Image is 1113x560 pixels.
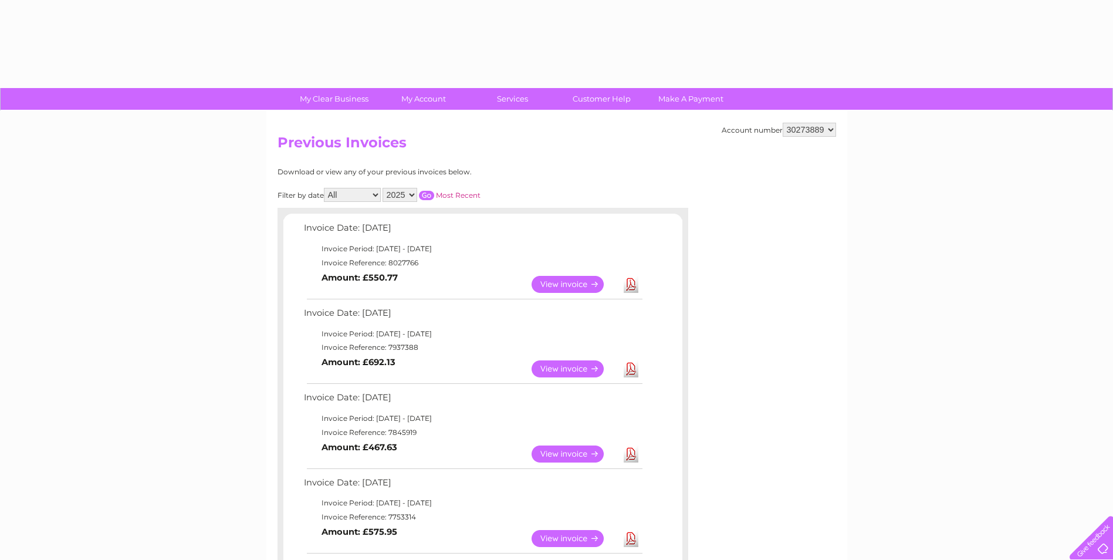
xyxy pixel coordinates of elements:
[464,88,561,110] a: Services
[532,276,618,293] a: View
[322,527,397,537] b: Amount: £575.95
[301,411,644,426] td: Invoice Period: [DATE] - [DATE]
[286,88,383,110] a: My Clear Business
[532,360,618,377] a: View
[553,88,650,110] a: Customer Help
[624,276,638,293] a: Download
[301,475,644,497] td: Invoice Date: [DATE]
[624,530,638,547] a: Download
[532,446,618,463] a: View
[436,191,481,200] a: Most Recent
[301,426,644,440] td: Invoice Reference: 7845919
[278,188,586,202] div: Filter by date
[375,88,472,110] a: My Account
[301,390,644,411] td: Invoice Date: [DATE]
[301,220,644,242] td: Invoice Date: [DATE]
[322,442,397,453] b: Amount: £467.63
[301,327,644,341] td: Invoice Period: [DATE] - [DATE]
[624,446,638,463] a: Download
[301,510,644,524] td: Invoice Reference: 7753314
[322,357,395,367] b: Amount: £692.13
[301,340,644,355] td: Invoice Reference: 7937388
[278,134,836,157] h2: Previous Invoices
[722,123,836,137] div: Account number
[624,360,638,377] a: Download
[301,242,644,256] td: Invoice Period: [DATE] - [DATE]
[301,305,644,327] td: Invoice Date: [DATE]
[642,88,739,110] a: Make A Payment
[278,168,586,176] div: Download or view any of your previous invoices below.
[322,272,398,283] b: Amount: £550.77
[301,256,644,270] td: Invoice Reference: 8027766
[532,530,618,547] a: View
[301,496,644,510] td: Invoice Period: [DATE] - [DATE]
